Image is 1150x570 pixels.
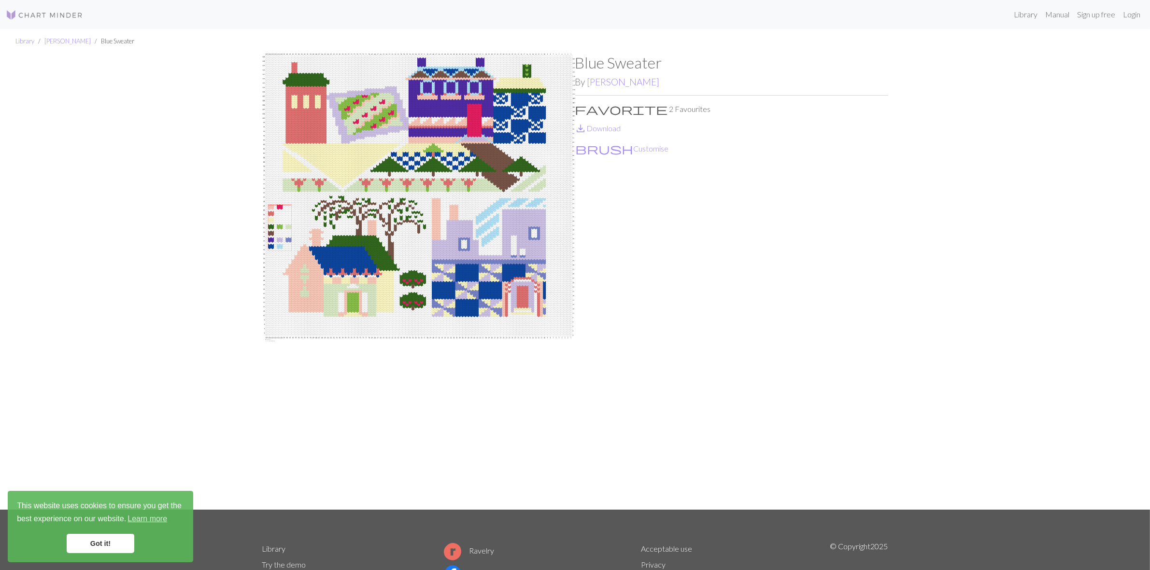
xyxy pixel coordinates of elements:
h1: Blue Sweater [575,54,888,72]
a: Acceptable use [641,544,692,553]
a: Try the demo [262,560,306,569]
a: dismiss cookie message [67,534,134,553]
i: Customise [576,143,634,154]
a: learn more about cookies [126,512,169,526]
a: Privacy [641,560,666,569]
div: cookieconsent [8,491,193,562]
span: save_alt [575,122,587,135]
p: 2 Favourites [575,103,888,115]
a: Library [15,37,34,45]
a: [PERSON_NAME] [44,37,91,45]
img: Ravelry logo [444,543,461,560]
img: Blue Sweater [262,54,575,510]
span: favorite [575,102,668,116]
a: Library [262,544,286,553]
a: Sign up free [1073,5,1119,24]
a: [PERSON_NAME] [587,76,660,87]
button: CustomiseCustomise [575,142,669,155]
h2: By [575,76,888,87]
li: Blue Sweater [91,37,134,46]
span: This website uses cookies to ensure you get the best experience on our website. [17,500,184,526]
a: DownloadDownload [575,124,621,133]
a: Login [1119,5,1144,24]
i: Favourite [575,103,668,115]
span: brush [576,142,634,155]
a: Library [1010,5,1041,24]
i: Download [575,123,587,134]
a: Ravelry [444,546,494,555]
a: Manual [1041,5,1073,24]
img: Logo [6,9,83,21]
